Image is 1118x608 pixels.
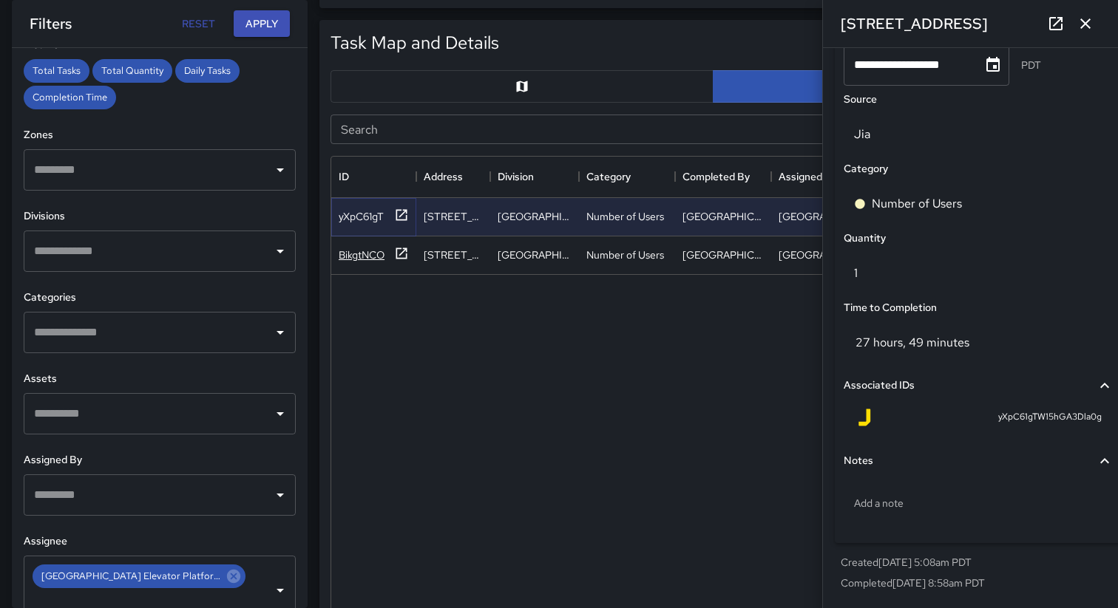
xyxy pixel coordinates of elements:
h6: Zones [24,127,296,143]
div: Category [586,156,631,197]
button: Apply [234,10,290,38]
h6: Filters [30,12,72,35]
div: 1237 Poplar Drive [424,209,483,224]
h6: Categories [24,290,296,306]
div: Total Tasks [24,59,89,83]
div: ID [339,156,349,197]
div: Assigned By [771,156,867,197]
span: Total Quantity [92,64,172,77]
button: Open [270,580,291,601]
div: Division [490,156,579,197]
div: Completed By [682,156,750,197]
div: Civic Center Elevator Platform [682,209,764,224]
div: Civic Center Elevator Platform [779,247,860,262]
div: Assigned By [779,156,837,197]
div: Division [498,156,534,197]
h6: Divisions [24,208,296,225]
div: Category [579,156,675,197]
span: Completion Time [24,91,116,103]
button: Reset [175,10,222,38]
button: yXpC61gT [339,208,409,226]
h5: Task Map and Details [331,31,499,55]
div: [GEOGRAPHIC_DATA] Elevator Platform [33,564,245,588]
button: BikgtNCO [339,246,409,264]
button: Open [270,241,291,262]
div: Total Quantity [92,59,172,83]
div: 1728 Franklin Street [424,247,483,262]
div: BikgtNCO [339,247,384,262]
div: Civic Center Elevator Platform [498,247,572,262]
div: yXpC61gT [339,209,384,224]
div: Completed By [675,156,771,197]
div: Completion Time [24,86,116,109]
div: Civic Center Elevator Platform [498,209,572,224]
span: Total Tasks [24,64,89,77]
button: Table [713,70,1096,103]
div: ID [331,156,416,197]
div: Number of Users [586,247,664,262]
button: Open [270,322,291,343]
span: [GEOGRAPHIC_DATA] Elevator Platform [33,567,230,584]
div: Address [424,156,463,197]
h6: Assigned By [24,452,296,468]
svg: Map [515,79,529,94]
div: Civic Center Elevator Platform [682,247,764,262]
button: Open [270,485,291,505]
button: Open [270,403,291,424]
button: Map [331,70,714,103]
div: Civic Center Elevator Platform [779,209,860,224]
div: Address [416,156,490,197]
div: Daily Tasks [175,59,240,83]
h6: Assignee [24,533,296,550]
span: Daily Tasks [175,64,240,77]
div: Number of Users [586,209,664,224]
h6: Assets [24,371,296,387]
button: Open [270,160,291,180]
